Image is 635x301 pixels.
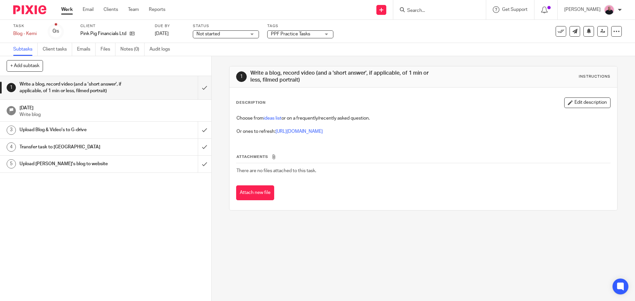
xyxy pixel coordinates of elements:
a: Reports [149,6,165,13]
a: Team [128,6,139,13]
div: 0 [53,27,59,35]
div: 1 [236,71,247,82]
h1: [DATE] [20,103,205,111]
label: Task [13,23,40,29]
div: Instructions [579,74,611,79]
label: Client [80,23,147,29]
label: Status [193,23,259,29]
h1: Upload [PERSON_NAME]'s blog to website [20,159,134,169]
a: Audit logs [149,43,175,56]
div: Blog - Kemi [13,30,40,37]
span: Not started [196,32,220,36]
a: Emails [77,43,96,56]
small: /5 [56,30,59,33]
p: Or ones to refresh: [236,128,610,135]
span: PPF Practice Tasks [271,32,310,36]
p: Pink Pig Financials Ltd [80,30,126,37]
div: 5 [7,159,16,169]
span: Attachments [236,155,268,159]
a: Subtasks [13,43,38,56]
a: Client tasks [43,43,72,56]
span: Get Support [502,7,528,12]
h1: Transfer task to [GEOGRAPHIC_DATA] [20,142,134,152]
div: 4 [7,142,16,152]
img: Bio%20-%20Kemi%20.png [604,5,614,15]
p: Write blog [20,111,205,118]
label: Due by [155,23,185,29]
a: Files [101,43,115,56]
h1: Write a blog, record video (and a 'short answer', if applicable, of 1 min or less, filmed portrait) [250,70,438,84]
a: [URL][DOMAIN_NAME] [275,129,323,134]
img: Pixie [13,5,46,14]
button: Edit description [564,97,611,108]
a: ideas list [264,116,281,121]
a: Email [83,6,94,13]
a: Notes (0) [120,43,145,56]
a: Clients [104,6,118,13]
p: Description [236,100,266,105]
h1: Upload Blog & Video's to G-drive [20,125,134,135]
span: There are no files attached to this task. [236,169,316,173]
h1: Write a blog, record video (and a 'short answer', if applicable, of 1 min or less, filmed portrait) [20,79,134,96]
button: + Add subtask [7,60,43,71]
a: Work [61,6,73,13]
label: Tags [267,23,333,29]
p: Choose from or on a frequently/recently asked question. [236,115,610,122]
div: 3 [7,126,16,135]
button: Attach new file [236,185,274,200]
span: [DATE] [155,31,169,36]
div: 1 [7,83,16,92]
input: Search [406,8,466,14]
p: [PERSON_NAME] [564,6,601,13]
